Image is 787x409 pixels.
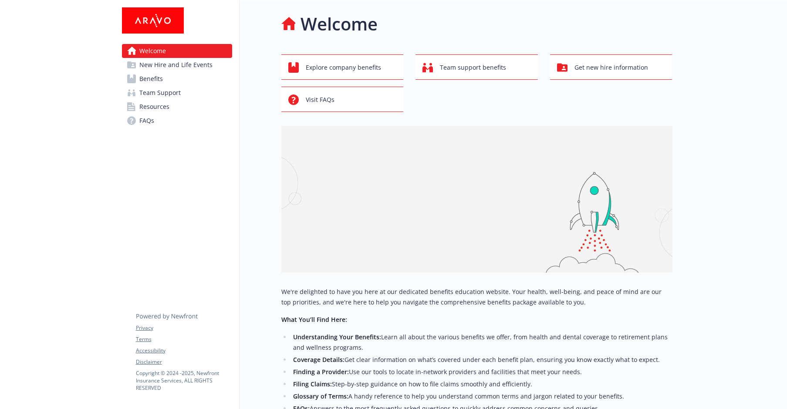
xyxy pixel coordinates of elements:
[293,380,332,388] strong: Filing Claims:
[291,355,672,365] li: Get clear information on what’s covered under each benefit plan, ensuring you know exactly what t...
[293,368,349,376] strong: Finding a Provider:
[281,54,404,80] button: Explore company benefits
[136,358,232,366] a: Disclaimer
[293,333,381,341] strong: Understanding Your Benefits:
[293,392,348,400] strong: Glossary of Terms:
[122,86,232,100] a: Team Support
[293,355,345,364] strong: Coverage Details:
[415,54,538,80] button: Team support benefits
[306,91,334,108] span: Visit FAQs
[291,391,672,402] li: A handy reference to help you understand common terms and jargon related to your benefits.
[122,100,232,114] a: Resources
[122,58,232,72] a: New Hire and Life Events
[122,72,232,86] a: Benefits
[291,379,672,389] li: Step-by-step guidance on how to file claims smoothly and efficiently.
[281,315,347,324] strong: What You’ll Find Here:
[139,58,213,72] span: New Hire and Life Events
[281,87,404,112] button: Visit FAQs
[122,44,232,58] a: Welcome
[136,324,232,332] a: Privacy
[574,59,648,76] span: Get new hire information
[291,367,672,377] li: Use our tools to locate in-network providers and facilities that meet your needs.
[139,114,154,128] span: FAQs
[139,86,181,100] span: Team Support
[139,100,169,114] span: Resources
[136,347,232,355] a: Accessibility
[281,126,672,273] img: overview page banner
[301,11,378,37] h1: Welcome
[306,59,381,76] span: Explore company benefits
[136,335,232,343] a: Terms
[440,59,506,76] span: Team support benefits
[139,44,166,58] span: Welcome
[550,54,672,80] button: Get new hire information
[281,287,672,308] p: We're delighted to have you here at our dedicated benefits education website. Your health, well-b...
[136,369,232,392] p: Copyright © 2024 - 2025 , Newfront Insurance Services, ALL RIGHTS RESERVED
[139,72,163,86] span: Benefits
[122,114,232,128] a: FAQs
[291,332,672,353] li: Learn all about the various benefits we offer, from health and dental coverage to retirement plan...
